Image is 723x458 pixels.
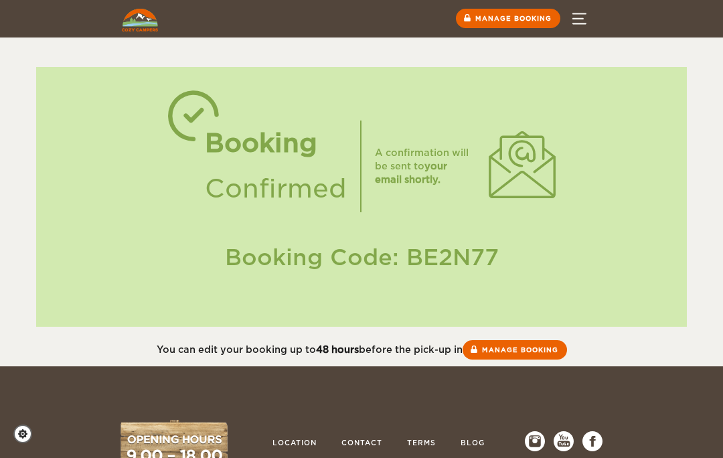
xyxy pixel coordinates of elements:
[13,425,41,443] a: Cookie settings
[205,121,347,166] div: Booking
[456,9,560,28] a: Manage booking
[375,146,475,186] div: A confirmation will be sent to
[50,242,673,273] div: Booking Code: BE2N77
[316,344,359,355] strong: 48 hours
[400,431,443,457] a: Terms
[454,431,491,457] a: Blog
[122,9,158,31] img: Cozy Campers
[266,431,323,457] a: Location
[335,431,389,457] a: Contact
[463,340,567,360] a: Manage booking
[205,166,347,212] div: Confirmed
